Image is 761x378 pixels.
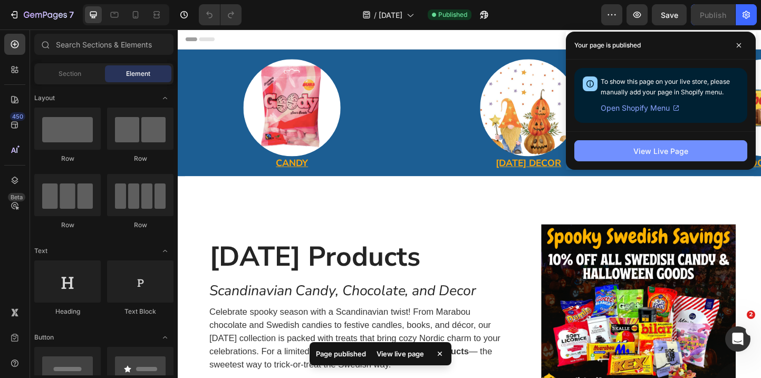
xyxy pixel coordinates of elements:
[157,243,174,259] span: Toggle open
[652,4,687,25] button: Save
[374,9,377,21] span: /
[59,69,81,79] span: Section
[34,307,101,316] div: Heading
[34,220,101,230] div: Row
[4,4,79,25] button: 7
[700,9,726,21] div: Publish
[34,333,54,342] span: Button
[256,32,504,138] a: Image Title
[345,138,416,152] u: [DATE] DECOR
[199,4,242,25] div: Undo/Redo
[574,140,747,161] button: View Live Page
[107,307,174,316] div: Text Block
[601,77,730,96] span: To show this page on your live store, please manually add your page in Shopify menu.
[34,246,47,256] span: Text
[691,4,735,25] button: Publish
[574,40,641,51] p: Your page is published
[178,30,761,378] iframe: Design area
[725,326,750,352] iframe: Intercom live chat
[606,138,668,152] u: CHOCOLATE
[34,226,263,267] strong: [DATE] Products
[34,93,55,103] span: Layout
[379,9,402,21] span: [DATE]
[10,112,25,121] div: 450
[126,69,150,79] span: Element
[633,146,688,157] div: View Live Page
[157,329,174,346] span: Toggle open
[601,102,670,114] span: Open Shopify Menu
[661,11,678,20] span: Save
[107,154,174,163] div: Row
[316,348,366,359] p: Page published
[34,34,174,55] input: Search Sections & Elements
[513,32,761,138] a: Image Title
[8,193,25,201] div: Beta
[438,10,467,20] span: Published
[69,8,74,21] p: 7
[191,344,316,354] strong: 10% off all [DATE] products
[370,346,430,361] div: View live page
[34,299,357,371] p: Celebrate spooky season with a Scandinavian twist! From Marabou chocolate and Swedish candies to ...
[34,154,101,163] div: Row
[584,32,690,138] img: Alt Image
[157,90,174,106] span: Toggle open
[747,311,755,319] span: 2
[328,32,434,138] img: Alt Image
[107,220,174,230] div: Row
[34,273,323,294] span: Scandinavian Candy, Chocolate, and Decor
